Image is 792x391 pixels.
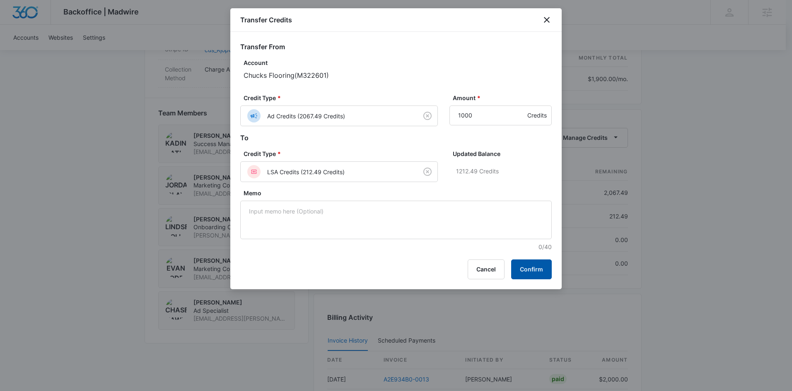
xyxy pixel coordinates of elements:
[468,259,505,279] button: Cancel
[244,58,552,67] p: Account
[244,149,441,158] label: Credit Type
[421,165,434,178] button: Clear
[511,259,552,279] button: Confirm
[22,48,29,55] img: tab_domain_overview_orange.svg
[22,22,91,28] div: Domain: [DOMAIN_NAME]
[527,106,547,125] div: Credits
[240,133,552,143] h2: To
[13,22,20,28] img: website_grey.svg
[244,94,441,102] label: Credit Type
[244,189,555,197] label: Memo
[542,15,552,25] button: close
[453,94,555,102] label: Amount
[267,112,345,120] p: Ad Credits (2067.49 Credits)
[240,42,552,52] h2: Transfer From
[456,161,552,181] p: 1212.49 Credits
[31,49,74,54] div: Domain Overview
[92,49,140,54] div: Keywords by Traffic
[23,13,41,20] div: v 4.0.25
[240,15,292,25] h1: Transfer Credits
[453,149,555,158] label: Updated Balance
[244,242,552,251] p: 0/40
[13,13,20,20] img: logo_orange.svg
[421,109,434,122] button: Clear
[267,168,345,176] p: LSA Credits (212.49 Credits)
[82,48,89,55] img: tab_keywords_by_traffic_grey.svg
[244,70,552,80] p: Chucks Flooring ( M322601 )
